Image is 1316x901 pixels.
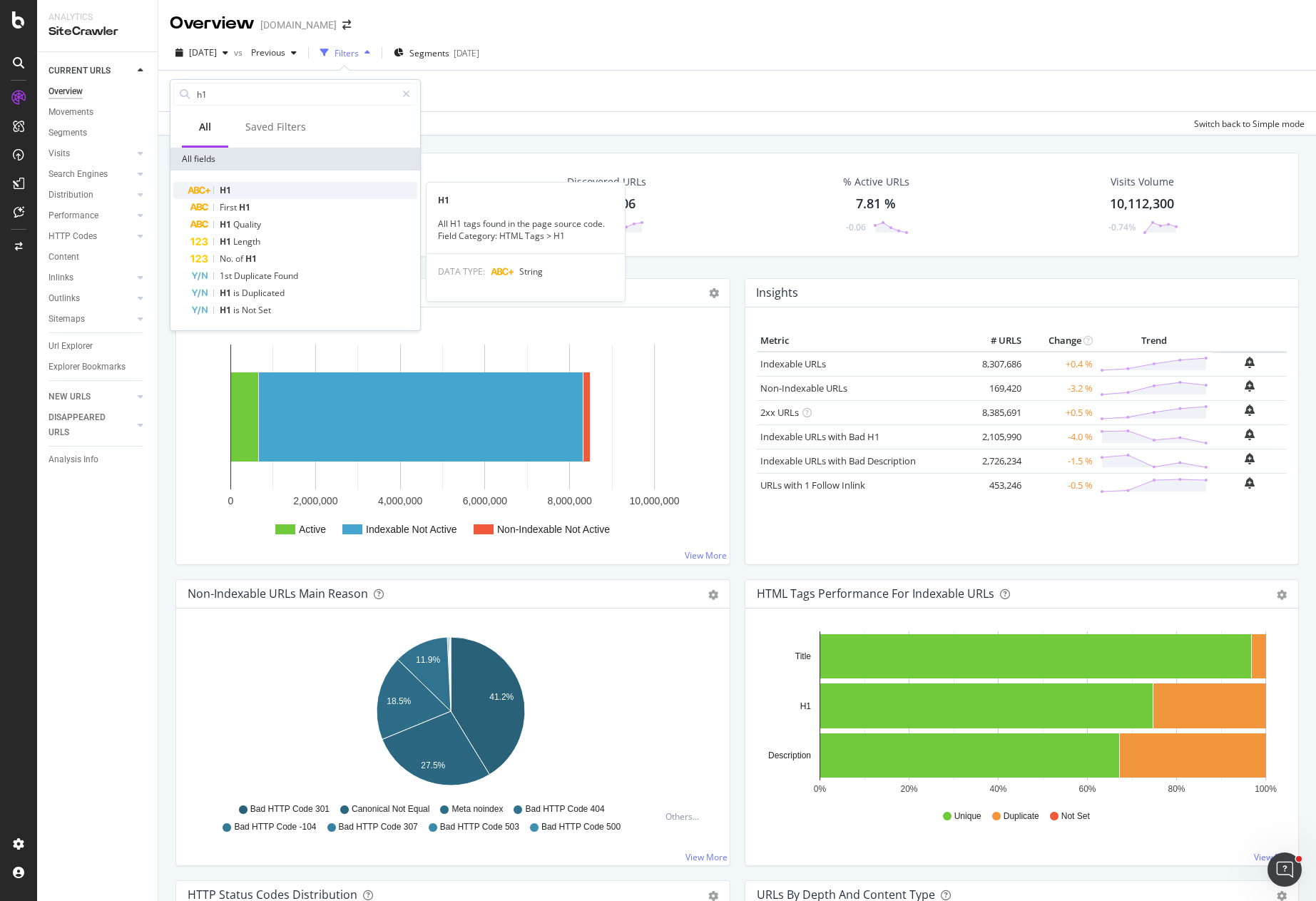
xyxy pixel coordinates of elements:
[335,47,359,59] div: Filters
[629,495,679,507] text: 10,000,000
[315,41,376,64] button: Filters
[49,84,148,99] a: Overview
[49,229,133,244] a: HTTP Codes
[242,287,285,299] span: Duplicated
[49,452,98,467] div: Analysis Info
[440,821,519,833] span: Bad HTTP Code 503
[1108,221,1136,233] div: -0.74%
[189,46,217,58] span: 2025 Aug. 15th
[1194,118,1305,130] div: Switch back to Simple mode
[49,250,148,265] a: Content
[760,357,826,370] a: Indexable URLs
[757,586,994,601] div: HTML Tags Performance for Indexable URLs
[49,270,133,285] a: Inlinks
[49,410,121,440] div: DISAPPEARED URLS
[342,20,351,30] div: arrow-right-arrow-left
[454,47,479,59] div: [DATE]
[199,120,211,134] div: All
[438,265,485,278] span: DATA TYPE:
[767,750,810,760] text: Description
[416,655,440,665] text: 11.9%
[1111,175,1174,189] div: Visits Volume
[339,821,418,833] span: Bad HTTP Code 307
[954,810,981,823] span: Unique
[49,410,133,440] a: DISAPPEARED URLS
[352,803,429,815] span: Canonical Not Equal
[1277,891,1287,901] div: gear
[49,84,83,99] div: Overview
[757,631,1282,797] svg: A chart.
[49,452,148,467] a: Analysis Info
[239,201,250,213] span: H1
[1245,429,1255,440] div: bell-plus
[1025,424,1096,449] td: -4.0 %
[49,188,133,203] a: Distribution
[49,312,133,327] a: Sitemaps
[968,352,1025,377] td: 8,307,686
[1025,330,1096,352] th: Change
[489,692,514,702] text: 41.2%
[427,194,625,206] div: H1
[234,270,274,282] span: Duplicate
[49,167,108,182] div: Search Engines
[427,218,625,242] div: All H1 tags found in the page source code. Field Category: HTML Tags > H1
[233,218,261,230] span: Quality
[228,495,234,507] text: 0
[170,148,420,170] div: All fields
[968,376,1025,400] td: 169,420
[1025,376,1096,400] td: -3.2 %
[1245,404,1255,416] div: bell-plus
[235,253,245,265] span: of
[760,479,865,492] a: URLs with 1 Follow Inlink
[233,287,242,299] span: is
[220,253,235,265] span: No.
[220,287,233,299] span: H1
[245,120,306,134] div: Saved Filters
[49,312,85,327] div: Sitemaps
[760,454,916,467] a: Indexable URLs with Bad Description
[1096,330,1212,352] th: Trend
[1025,473,1096,497] td: -0.5 %
[1004,810,1039,823] span: Duplicate
[665,810,705,823] div: Others...
[452,803,503,815] span: Meta noindex
[1245,357,1255,368] div: bell-plus
[366,524,457,535] text: Indexable Not Active
[708,590,718,600] div: gear
[968,330,1025,352] th: # URLS
[709,288,719,298] i: Options
[1245,453,1255,464] div: bell-plus
[856,195,896,213] div: 7.81 %
[220,235,233,248] span: H1
[1255,784,1277,794] text: 100%
[260,18,337,32] div: [DOMAIN_NAME]
[800,701,811,711] text: H1
[220,304,233,316] span: H1
[220,201,239,213] span: First
[1245,477,1255,489] div: bell-plus
[49,208,98,223] div: Performance
[188,631,713,797] svg: A chart.
[220,218,233,230] span: H1
[299,524,326,535] text: Active
[49,167,133,182] a: Search Engines
[708,891,718,901] div: gear
[220,270,234,282] span: 1st
[49,229,97,244] div: HTTP Codes
[250,803,330,815] span: Bad HTTP Code 301
[541,821,621,833] span: Bad HTTP Code 500
[378,495,422,507] text: 4,000,000
[49,360,126,375] div: Explorer Bookmarks
[760,406,799,419] a: 2xx URLs
[170,11,255,36] div: Overview
[1188,112,1305,135] button: Switch back to Simple mode
[49,63,111,78] div: CURRENT URLS
[49,208,133,223] a: Performance
[1245,380,1255,392] div: bell-plus
[49,270,73,285] div: Inlinks
[685,851,728,863] a: View More
[49,291,133,306] a: Outlinks
[195,83,396,105] input: Search by field name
